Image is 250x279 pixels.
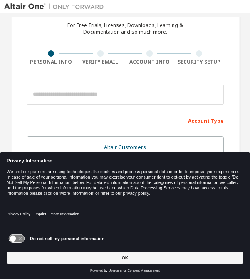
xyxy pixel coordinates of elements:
div: Security Setup [174,59,224,65]
div: Verify Email [76,59,125,65]
img: Altair One [4,2,108,11]
div: Account Type [27,114,224,127]
div: Personal Info [27,59,76,65]
div: Altair Customers [32,142,218,153]
div: For Free Trials, Licenses, Downloads, Learning & Documentation and so much more. [67,22,183,35]
div: Account Info [125,59,175,65]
